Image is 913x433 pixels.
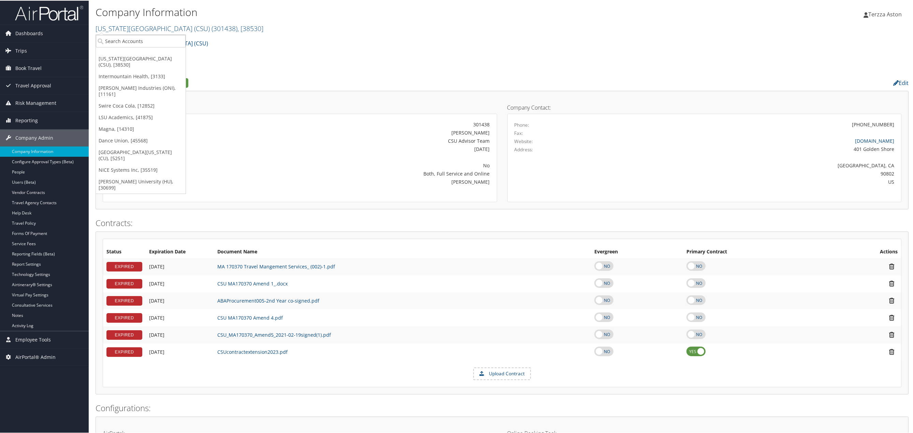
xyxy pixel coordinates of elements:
[612,145,894,152] div: 401 Golden Shore
[893,79,909,86] a: Edit
[15,24,43,41] span: Dashboards
[106,295,142,305] div: EXPIRED
[217,331,331,337] a: CSU_MA170370_Amend5_2021-02-19signed(1).pdf
[96,123,186,134] a: Magna, [14310]
[515,137,533,144] label: Website:
[240,137,490,144] div: CSU Advisor Team
[240,145,490,152] div: [DATE]
[612,178,894,185] div: US
[149,297,164,303] span: [DATE]
[591,245,683,257] th: Evergreen
[106,278,142,288] div: EXPIRED
[515,145,533,152] label: Address:
[886,262,898,269] i: Remove Contract
[868,10,902,17] span: Terzza Aston
[96,111,186,123] a: LSU Academics, [41875]
[15,129,53,146] span: Company Admin
[217,263,335,269] a: MA 170370 Travel Mangement Services_ (002)-1.pdf
[507,104,902,110] h4: Company Contact:
[15,4,83,20] img: airportal-logo.png
[864,3,909,24] a: Terzza Aston
[886,331,898,338] i: Remove Contract
[96,52,186,70] a: [US_STATE][GEOGRAPHIC_DATA] (CSU), [38530]
[855,137,894,143] a: [DOMAIN_NAME]
[106,347,142,356] div: EXPIRED
[15,94,56,111] span: Risk Management
[217,280,288,286] a: CSU MA170370 Amend 1_.docx
[106,261,142,271] div: EXPIRED
[214,245,591,257] th: Document Name
[827,245,901,257] th: Actions
[15,59,42,76] span: Book Travel
[149,331,211,337] div: Add/Edit Date
[96,82,186,99] a: [PERSON_NAME] Industries (ONI), [11161]
[96,4,638,19] h1: Company Information
[149,314,164,320] span: [DATE]
[106,312,142,322] div: EXPIRED
[237,23,263,32] span: , [ 38530 ]
[852,120,894,127] div: [PHONE_NUMBER]
[217,348,288,354] a: CSUcontractextension2023.pdf
[474,367,530,379] label: Upload Contract
[515,121,530,128] label: Phone:
[683,245,827,257] th: Primary Contract
[96,34,186,47] input: Search Accounts
[240,178,490,185] div: [PERSON_NAME]
[886,296,898,304] i: Remove Contract
[96,23,263,32] a: [US_STATE][GEOGRAPHIC_DATA] (CSU)
[15,111,38,128] span: Reporting
[217,314,283,320] a: CSU MA170370 Amend 4.pdf
[96,76,634,88] h2: Company Profile:
[149,348,164,354] span: [DATE]
[515,129,523,136] label: Fax:
[240,169,490,177] div: Both, Full Service and Online
[96,402,909,413] h2: Configurations:
[15,348,56,365] span: AirPortal® Admin
[96,216,909,228] h2: Contracts:
[146,245,214,257] th: Expiration Date
[149,263,211,269] div: Add/Edit Date
[149,263,164,269] span: [DATE]
[886,279,898,287] i: Remove Contract
[106,330,142,339] div: EXPIRED
[96,99,186,111] a: Swire Coca Cola, [12852]
[96,175,186,193] a: [PERSON_NAME] University (HU), [30699]
[149,297,211,303] div: Add/Edit Date
[96,164,186,175] a: NICE Systems Inc, [35519]
[96,134,186,146] a: Dance Union, [45568]
[149,331,164,337] span: [DATE]
[240,128,490,136] div: [PERSON_NAME]
[96,70,186,82] a: Intermountain Health, [3133]
[149,280,211,286] div: Add/Edit Date
[149,314,211,320] div: Add/Edit Date
[103,245,146,257] th: Status
[15,331,51,348] span: Employee Tools
[96,146,186,164] a: [GEOGRAPHIC_DATA][US_STATE] (CU), [5251]
[15,42,27,59] span: Trips
[240,120,490,127] div: 301438
[149,280,164,286] span: [DATE]
[612,161,894,168] div: [GEOGRAPHIC_DATA], CA
[612,169,894,177] div: 90802
[886,348,898,355] i: Remove Contract
[886,313,898,321] i: Remove Contract
[15,76,51,94] span: Travel Approval
[149,348,211,354] div: Add/Edit Date
[212,23,237,32] span: ( 301438 )
[103,104,497,110] h4: Account Details:
[217,297,319,303] a: ABAProcurement005-2nd Year co-signed.pdf
[240,161,490,168] div: No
